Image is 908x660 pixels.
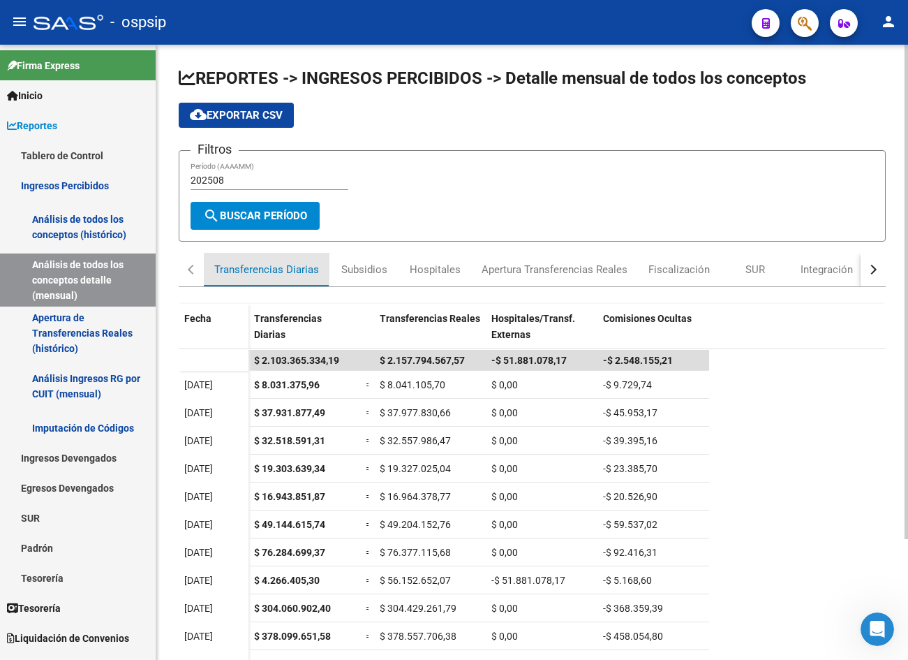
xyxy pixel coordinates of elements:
[491,603,518,614] span: $ 0,00
[184,547,213,558] span: [DATE]
[184,519,213,530] span: [DATE]
[191,140,239,159] h3: Filtros
[184,435,213,446] span: [DATE]
[179,68,806,88] span: REPORTES -> INGRESOS PERCIBIDOS -> Detalle mensual de todos los conceptos
[491,463,518,474] span: $ 0,00
[491,313,575,340] span: Hospitales/Transf. Externas
[380,603,456,614] span: $ 304.429.261,79
[184,631,213,642] span: [DATE]
[597,304,709,362] datatable-header-cell: Comisiones Ocultas
[603,575,652,586] span: -$ 5.168,60
[254,379,320,390] span: $ 8.031.375,96
[7,631,129,646] span: Liquidación de Convenios
[603,355,673,366] span: -$ 2.548.155,21
[254,603,331,614] span: $ 304.060.902,40
[491,491,518,502] span: $ 0,00
[648,262,710,277] div: Fiscalización
[366,547,371,558] span: =
[380,463,451,474] span: $ 19.327.025,04
[366,463,371,474] span: =
[374,304,486,362] datatable-header-cell: Transferencias Reales
[190,106,207,123] mat-icon: cloud_download
[184,491,213,502] span: [DATE]
[184,603,213,614] span: [DATE]
[191,202,320,230] button: Buscar Período
[603,603,663,614] span: -$ 368.359,39
[110,7,166,38] span: - ospsip
[603,491,657,502] span: -$ 20.526,90
[482,262,627,277] div: Apertura Transferencias Reales
[603,631,663,642] span: -$ 458.054,80
[203,207,220,224] mat-icon: search
[184,575,213,586] span: [DATE]
[380,491,451,502] span: $ 16.964.378,77
[254,491,325,502] span: $ 16.943.851,87
[184,407,213,418] span: [DATE]
[380,631,456,642] span: $ 378.557.706,38
[184,379,213,390] span: [DATE]
[603,313,692,324] span: Comisiones Ocultas
[184,313,211,324] span: Fecha
[341,262,387,277] div: Subsidios
[380,575,451,586] span: $ 56.152.652,07
[491,379,518,390] span: $ 0,00
[603,379,652,390] span: -$ 9.729,74
[410,262,461,277] div: Hospitales
[254,435,325,446] span: $ 32.518.591,31
[7,88,43,103] span: Inicio
[7,58,80,73] span: Firma Express
[366,603,371,614] span: =
[380,407,451,418] span: $ 37.977.830,66
[801,262,853,277] div: Integración
[491,407,518,418] span: $ 0,00
[491,631,518,642] span: $ 0,00
[254,631,331,642] span: $ 378.099.651,58
[254,575,320,586] span: $ 4.266.405,30
[380,519,451,530] span: $ 49.204.152,76
[745,262,765,277] div: SUR
[254,463,325,474] span: $ 19.303.639,34
[366,631,371,642] span: =
[861,613,894,646] iframe: Intercom live chat
[380,379,445,390] span: $ 8.041.105,70
[214,262,319,277] div: Transferencias Diarias
[380,355,465,366] span: $ 2.157.794.567,57
[366,491,371,502] span: =
[254,547,325,558] span: $ 76.284.699,37
[184,463,213,474] span: [DATE]
[7,601,61,616] span: Tesorería
[11,13,28,30] mat-icon: menu
[7,118,57,133] span: Reportes
[190,109,283,122] span: Exportar CSV
[248,304,360,362] datatable-header-cell: Transferencias Diarias
[366,407,371,418] span: =
[491,519,518,530] span: $ 0,00
[880,13,897,30] mat-icon: person
[179,103,294,128] button: Exportar CSV
[179,304,248,362] datatable-header-cell: Fecha
[486,304,597,362] datatable-header-cell: Hospitales/Transf. Externas
[203,210,307,222] span: Buscar Período
[491,435,518,446] span: $ 0,00
[603,463,657,474] span: -$ 23.385,70
[366,519,371,530] span: =
[254,519,325,530] span: $ 49.144.615,74
[254,355,339,366] span: $ 2.103.365.334,19
[603,407,657,418] span: -$ 45.953,17
[254,313,322,340] span: Transferencias Diarias
[603,547,657,558] span: -$ 92.416,31
[380,435,451,446] span: $ 32.557.986,47
[380,313,480,324] span: Transferencias Reales
[491,355,567,366] span: -$ 51.881.078,17
[380,547,451,558] span: $ 76.377.115,68
[366,379,371,390] span: =
[254,407,325,418] span: $ 37.931.877,49
[603,435,657,446] span: -$ 39.395,16
[603,519,657,530] span: -$ 59.537,02
[491,575,565,586] span: -$ 51.881.078,17
[366,575,371,586] span: =
[491,547,518,558] span: $ 0,00
[366,435,371,446] span: =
